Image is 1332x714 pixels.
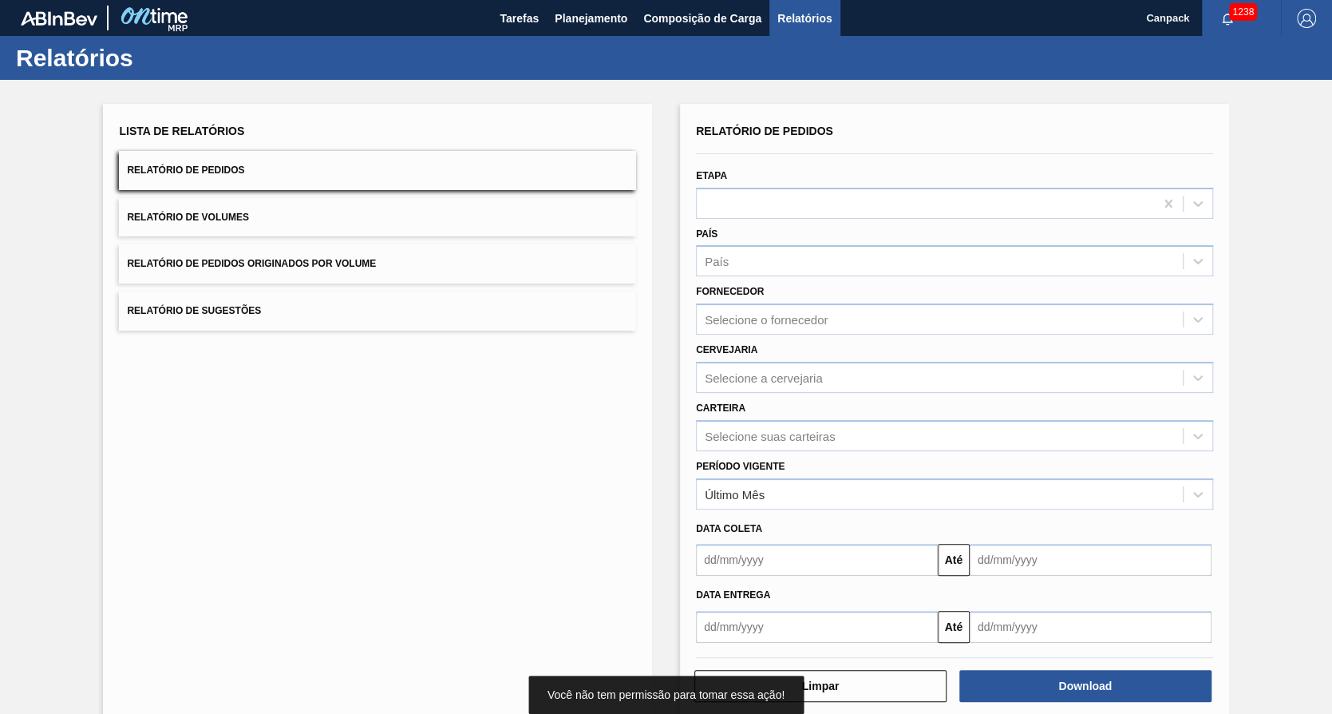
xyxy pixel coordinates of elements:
[938,611,970,643] button: Até
[705,429,835,442] div: Selecione suas carteiras
[127,165,244,176] span: Relatório de Pedidos
[696,461,785,472] label: Período Vigente
[127,305,261,316] span: Relatório de Sugestões
[696,544,938,576] input: dd/mm/yyyy
[959,670,1211,702] button: Download
[119,244,636,284] button: Relatório de Pedidos Originados por Volume
[938,544,970,576] button: Até
[119,125,244,137] span: Lista de Relatórios
[555,9,627,28] span: Planejamento
[127,258,376,269] span: Relatório de Pedidos Originados por Volume
[127,212,248,223] span: Relatório de Volumes
[696,523,762,534] span: Data coleta
[705,313,828,327] div: Selecione o fornecedor
[970,544,1211,576] input: dd/mm/yyyy
[696,228,717,240] label: País
[119,151,636,190] button: Relatório de Pedidos
[1297,9,1316,28] img: Logout
[696,286,764,297] label: Fornecedor
[1229,3,1257,21] span: 1238
[500,9,539,28] span: Tarefas
[970,611,1211,643] input: dd/mm/yyyy
[696,170,727,181] label: Etapa
[705,487,765,501] div: Último Mês
[696,611,938,643] input: dd/mm/yyyy
[696,344,757,355] label: Cervejaria
[777,9,832,28] span: Relatórios
[705,255,729,268] div: País
[696,403,745,414] label: Carteira
[694,670,947,702] button: Limpar
[643,9,761,28] span: Composição de Carga
[547,688,785,701] span: Você não tem permissão para tomar essa ação!
[119,198,636,237] button: Relatório de Volumes
[696,589,770,601] span: Data entrega
[1202,7,1253,30] button: Notificações
[119,292,636,331] button: Relatório de Sugestões
[16,49,299,67] h1: Relatórios
[705,371,823,384] div: Selecione a cervejaria
[696,125,833,137] span: Relatório de Pedidos
[21,11,97,26] img: TNhmsLtSVTkK8tSr43FrP2fwEKptu5GPRR3wAAAABJRU5ErkJggg==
